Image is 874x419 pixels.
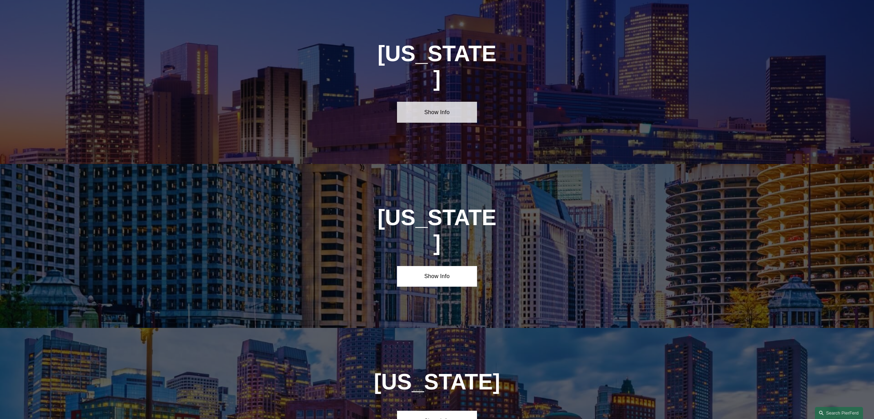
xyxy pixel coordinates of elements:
[815,407,863,419] a: Search this site
[377,41,497,91] h1: [US_STATE]
[397,266,477,287] a: Show Info
[397,102,477,122] a: Show Info
[337,370,537,395] h1: [US_STATE]
[377,205,497,255] h1: [US_STATE]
